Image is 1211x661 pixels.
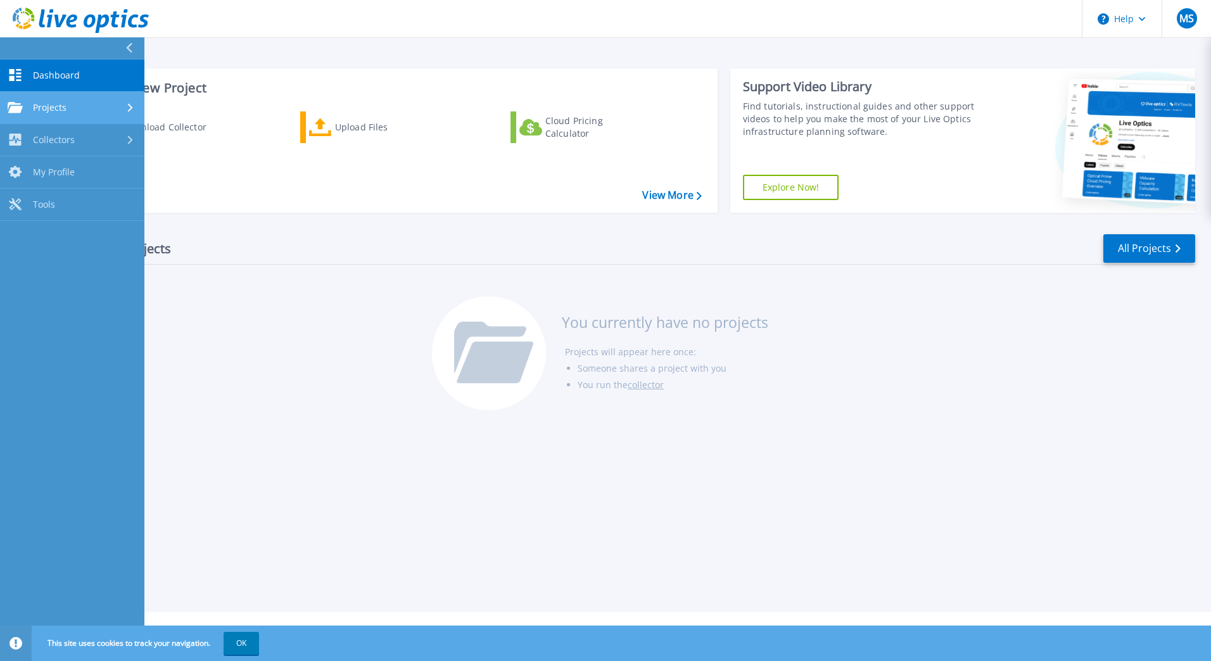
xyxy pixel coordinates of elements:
div: Upload Files [335,115,436,140]
a: All Projects [1103,234,1195,263]
div: Support Video Library [743,79,980,95]
a: Cloud Pricing Calculator [510,111,652,143]
span: Projects [33,102,67,113]
li: You run the [578,377,768,393]
span: This site uses cookies to track your navigation. [35,632,259,655]
div: Download Collector [122,115,224,140]
span: My Profile [33,167,75,178]
span: Collectors [33,134,75,146]
div: Cloud Pricing Calculator [545,115,647,140]
a: Explore Now! [743,175,839,200]
li: Someone shares a project with you [578,360,768,377]
h3: Start a New Project [90,81,701,95]
span: MS [1179,13,1194,23]
a: Upload Files [300,111,441,143]
a: collector [628,379,664,391]
span: Tools [33,199,55,210]
a: Download Collector [90,111,231,143]
h3: You currently have no projects [562,315,768,329]
a: View More [642,189,701,201]
li: Projects will appear here once: [565,344,768,360]
div: Find tutorials, instructional guides and other support videos to help you make the most of your L... [743,100,980,138]
span: Dashboard [33,70,80,81]
button: OK [224,632,259,655]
